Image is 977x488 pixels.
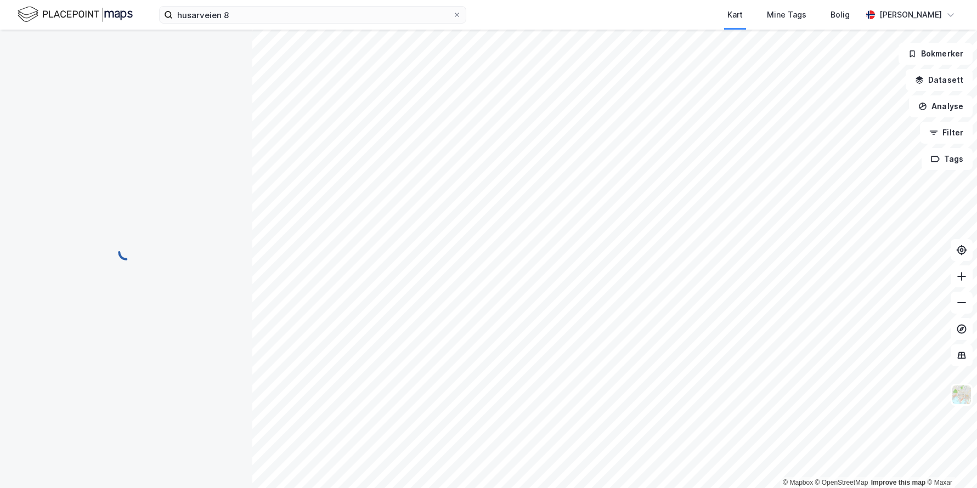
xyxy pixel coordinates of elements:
iframe: Chat Widget [922,435,977,488]
button: Filter [920,122,973,144]
button: Datasett [906,69,973,91]
img: Z [951,384,972,405]
a: Improve this map [871,479,925,486]
div: Kart [727,8,743,21]
div: Mine Tags [767,8,806,21]
div: [PERSON_NAME] [879,8,942,21]
div: Bolig [831,8,850,21]
button: Tags [922,148,973,170]
input: Søk på adresse, matrikkel, gårdeiere, leietakere eller personer [173,7,453,23]
img: spinner.a6d8c91a73a9ac5275cf975e30b51cfb.svg [117,243,135,261]
button: Analyse [909,95,973,117]
img: logo.f888ab2527a4732fd821a326f86c7f29.svg [18,5,133,24]
div: Kontrollprogram for chat [922,435,977,488]
a: OpenStreetMap [815,479,868,486]
a: Mapbox [783,479,813,486]
button: Bokmerker [899,43,973,65]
